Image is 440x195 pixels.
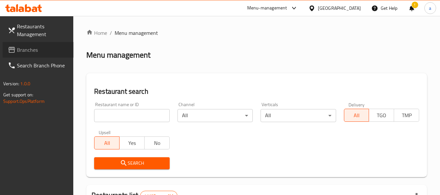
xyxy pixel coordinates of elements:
span: No [147,138,167,148]
nav: breadcrumb [86,29,427,37]
button: Yes [119,136,145,149]
button: Search [94,157,169,169]
button: TGO [369,109,394,122]
span: All [97,138,117,148]
span: Get support on: [3,91,33,99]
span: a [429,5,431,12]
button: All [94,136,120,149]
span: Search [99,159,164,167]
button: All [344,109,369,122]
input: Search for restaurant name or ID.. [94,109,169,122]
span: Yes [122,138,142,148]
h2: Restaurant search [94,87,419,96]
a: Home [86,29,107,37]
li: / [110,29,112,37]
span: Branches [17,46,68,54]
a: Restaurants Management [3,19,74,42]
a: Branches [3,42,74,58]
a: Support.OpsPlatform [3,97,45,105]
div: [GEOGRAPHIC_DATA] [318,5,361,12]
label: Delivery [348,102,365,107]
button: No [144,136,170,149]
span: 1.0.0 [20,79,30,88]
span: Version: [3,79,19,88]
span: All [347,111,367,120]
label: Upsell [99,130,111,134]
span: Menu management [115,29,158,37]
button: TMP [394,109,419,122]
a: Search Branch Phone [3,58,74,73]
span: TMP [397,111,417,120]
div: All [261,109,336,122]
div: Menu-management [247,4,287,12]
span: Search Branch Phone [17,62,68,69]
h2: Menu management [86,50,150,60]
span: Restaurants Management [17,22,68,38]
span: TGO [372,111,391,120]
div: All [177,109,253,122]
